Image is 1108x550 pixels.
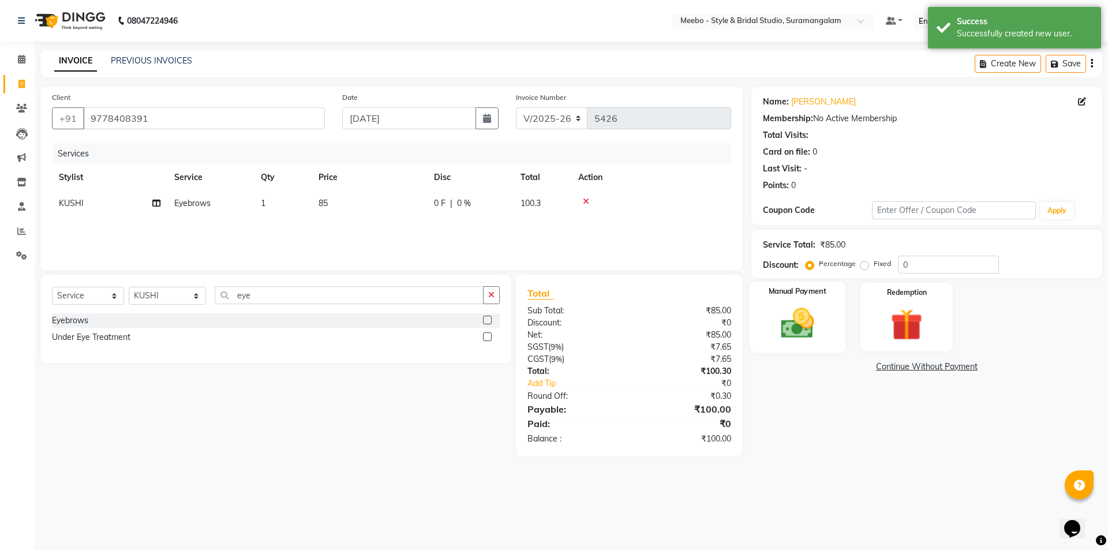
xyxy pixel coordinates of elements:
img: _gift.svg [881,305,933,345]
th: Stylist [52,164,167,190]
div: 0 [813,146,817,158]
th: Service [167,164,254,190]
th: Disc [427,164,514,190]
div: Total Visits: [763,129,808,141]
th: Price [312,164,427,190]
div: ₹100.30 [629,365,739,377]
input: Search or Scan [215,286,484,304]
span: 85 [319,198,328,208]
label: Fixed [874,259,891,269]
div: ₹85.00 [629,305,739,317]
div: ₹85.00 [820,239,845,251]
a: INVOICE [54,51,97,72]
div: ( ) [519,341,629,353]
div: ₹7.65 [629,353,739,365]
div: Service Total: [763,239,815,251]
a: Add Tip [519,377,647,390]
span: KUSHI [59,198,84,208]
span: 0 F [434,197,446,209]
span: SGST [527,342,548,352]
div: Discount: [519,317,629,329]
span: Total [527,287,554,300]
div: - [804,163,807,175]
div: Payable: [519,402,629,416]
div: ( ) [519,353,629,365]
img: _cash.svg [770,304,824,342]
label: Date [342,92,358,103]
span: Eyebrows [174,198,211,208]
img: logo [29,5,108,37]
div: ₹7.65 [629,341,739,353]
div: ₹85.00 [629,329,739,341]
span: 9% [551,354,562,364]
div: Discount: [763,259,799,271]
th: Qty [254,164,312,190]
input: Search by Name/Mobile/Email/Code [83,107,325,129]
div: ₹100.00 [629,433,739,445]
div: Membership: [763,113,813,125]
div: Name: [763,96,789,108]
div: Net: [519,329,629,341]
div: Last Visit: [763,163,802,175]
span: 100.3 [521,198,541,208]
button: Apply [1040,202,1073,219]
a: Continue Without Payment [754,361,1100,373]
div: Eyebrows [52,315,88,327]
input: Enter Offer / Coupon Code [872,201,1036,219]
div: ₹0 [629,417,739,431]
b: 08047224946 [127,5,178,37]
div: Coupon Code [763,204,872,216]
label: Redemption [887,287,927,298]
label: Percentage [819,259,856,269]
div: Success [957,16,1092,28]
div: Total: [519,365,629,377]
div: No Active Membership [763,113,1091,125]
div: Paid: [519,417,629,431]
div: Round Off: [519,390,629,402]
div: ₹0.30 [629,390,739,402]
span: 0 % [457,197,471,209]
div: Sub Total: [519,305,629,317]
label: Manual Payment [769,286,826,297]
label: Client [52,92,70,103]
a: PREVIOUS INVOICES [111,55,192,66]
a: [PERSON_NAME] [791,96,856,108]
div: Balance : [519,433,629,445]
iframe: chat widget [1060,504,1096,538]
div: Card on file: [763,146,810,158]
div: Under Eye Treatment [52,331,130,343]
span: | [450,197,452,209]
div: ₹0 [647,377,739,390]
div: Services [53,143,740,164]
label: Invoice Number [516,92,566,103]
div: ₹0 [629,317,739,329]
button: Create New [975,55,1041,73]
div: Points: [763,179,789,192]
span: 9% [551,342,562,351]
div: ₹100.00 [629,402,739,416]
div: Successfully created new user. [957,28,1092,40]
button: +91 [52,107,84,129]
span: CGST [527,354,549,364]
span: 1 [261,198,265,208]
th: Total [514,164,571,190]
th: Action [571,164,731,190]
div: 0 [791,179,796,192]
button: Save [1046,55,1086,73]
